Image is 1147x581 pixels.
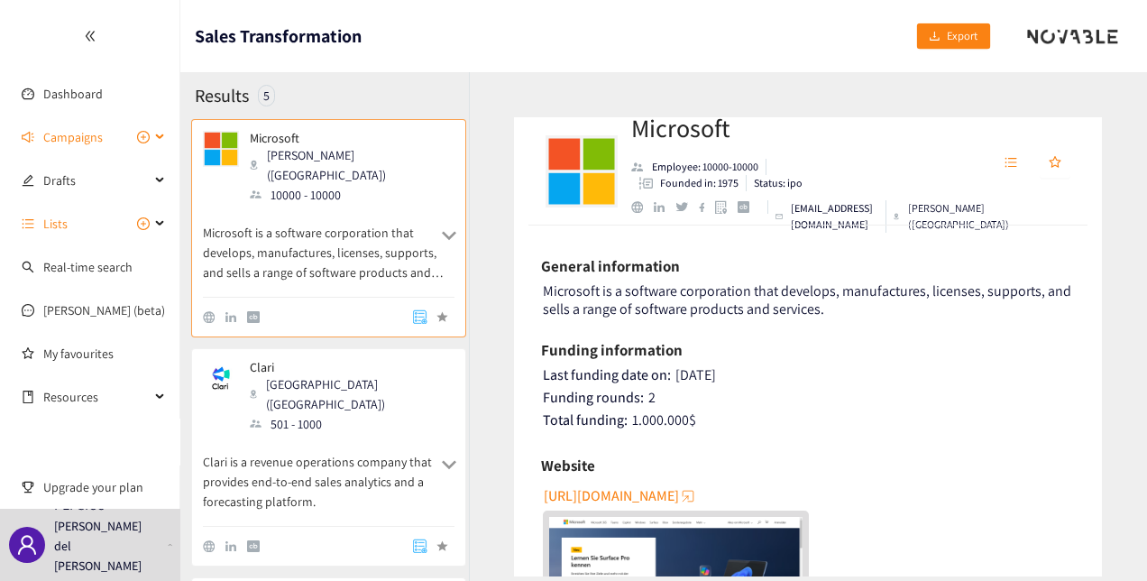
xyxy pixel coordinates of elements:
div: Microsoft is a software corporation that develops, manufactures, licenses, supports, and sells a ... [543,282,1076,318]
p: Employee: 10000-10000 [652,159,758,175]
img: Snapshot of the Company's website [203,131,239,167]
h6: Funding information [541,337,683,364]
a: twitter [675,202,698,211]
h6: General information [541,253,680,280]
span: Campaigns [43,119,103,155]
div: 2 [543,389,1076,407]
a: linkedin [225,541,247,552]
span: Drafts [43,162,150,198]
li: Status [747,175,803,191]
span: Resources [43,379,150,415]
iframe: Chat Widget [853,386,1147,581]
p: Status: ipo [754,175,803,191]
a: website [203,311,225,323]
h6: Website [541,452,595,479]
span: Funding rounds: [543,388,644,407]
button: unordered-list [996,149,1026,178]
span: download [926,30,939,44]
div: 501 - 1000 [250,414,451,434]
span: sound [22,131,34,143]
h2: Results [195,83,249,108]
a: My favourites [43,336,166,372]
img: Company Logo [546,135,618,207]
a: linkedin [225,312,247,323]
button: [URL][DOMAIN_NAME] [544,482,697,511]
p: Microsoft is a software corporation that develops, manufactures, licenses, supports, and sells a ... [203,205,454,282]
span: plus-circle [137,131,150,143]
span: Last funding date on: [543,365,671,384]
button: downloadExport [913,22,995,51]
a: website [203,540,225,552]
div: [PERSON_NAME] ([GEOGRAPHIC_DATA]) [250,145,451,185]
span: book [22,391,34,403]
div: 1.000.000 $ [543,411,1076,429]
span: Export [946,26,981,46]
h2: Microsoft [631,110,880,146]
p: [EMAIL_ADDRESS][DOMAIN_NAME] [791,200,878,233]
a: crunchbase [738,201,760,213]
p: Founded in: 1975 [660,175,739,191]
p: Microsoft [250,131,440,145]
div: 5 [258,85,275,106]
div: [GEOGRAPHIC_DATA] ([GEOGRAPHIC_DATA]) [250,374,451,414]
a: linkedin [654,202,675,213]
a: Dashboard [43,86,103,102]
p: Clari is a revenue operations company that provides end-to-end sales analytics and a forecasting ... [203,434,454,512]
div: [DATE] [543,366,1076,384]
span: [URL][DOMAIN_NAME] [544,484,679,507]
button: star [1040,149,1070,178]
span: Upgrade your plan [43,469,166,505]
span: star [1049,156,1061,171]
a: google maps [715,200,738,214]
span: double-left [84,30,96,42]
span: edit [22,174,34,187]
span: user [16,534,38,556]
a: [PERSON_NAME] (beta) [43,302,165,318]
div: 10000 - 10000 [250,185,451,205]
a: website [631,201,654,213]
li: Founded in year [631,175,747,191]
a: Real-time search [43,259,133,275]
p: Clari [250,360,440,374]
a: facebook [699,202,716,212]
span: unordered-list [22,217,34,230]
span: plus-circle [137,217,150,230]
span: unordered-list [1005,156,1017,171]
span: Total funding: [543,410,628,429]
li: Employees [631,159,766,175]
span: trophy [22,481,34,493]
a: crunchbase [247,311,270,323]
span: Lists [43,206,68,242]
a: crunchbase [247,540,270,552]
img: Snapshot of the Company's website [203,360,239,396]
div: [PERSON_NAME] ([GEOGRAPHIC_DATA]) [894,200,1013,233]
